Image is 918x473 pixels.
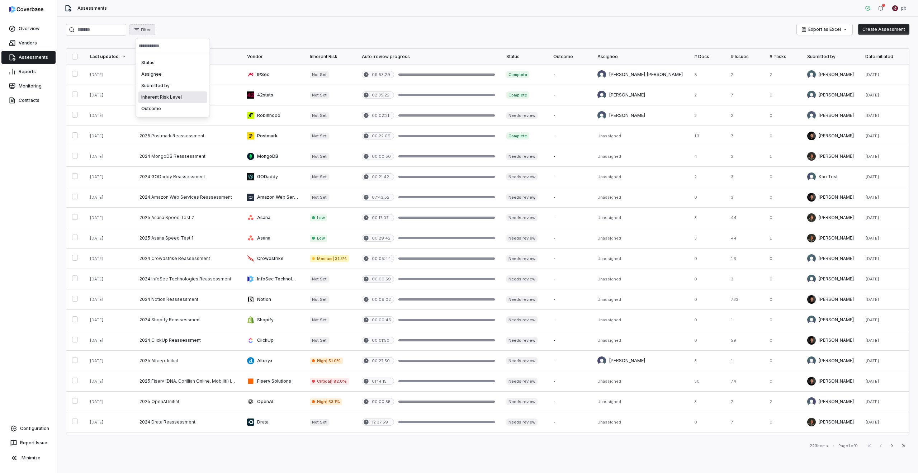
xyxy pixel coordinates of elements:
div: Suggestions [136,54,210,117]
td: - [548,126,592,146]
div: Assignee [597,54,683,60]
img: Zi Chong Kao avatar [807,70,816,79]
a: Assessments [1,51,56,64]
button: Export as Excel [797,24,852,35]
div: • [832,443,834,448]
img: David Gold avatar [807,397,816,406]
a: Overview [1,22,56,35]
button: pb undefined avatarpb [888,3,911,14]
img: Jen Hsin avatar [807,213,816,222]
td: - [548,167,592,187]
a: Contracts [1,94,56,107]
div: Outcome [138,103,207,114]
img: logo-D7KZi-bG.svg [9,6,43,13]
img: Zi Chong Kao avatar [807,275,816,283]
div: Status [138,57,207,68]
td: - [548,432,592,453]
img: Clarence Chio avatar [807,132,816,140]
div: # Docs [694,54,719,60]
div: # Issues [731,54,758,60]
span: Filter [141,27,151,33]
button: Filter [129,24,155,35]
div: Submitted by [138,80,207,91]
td: - [548,228,592,249]
td: - [548,310,592,330]
div: Submitted by [807,54,854,60]
td: - [548,146,592,167]
div: Inherent Risk Level [138,91,207,103]
td: - [548,208,592,228]
td: - [548,85,592,105]
img: Lili Jiang avatar [807,111,816,120]
img: Clarence Chio avatar [807,193,816,202]
td: - [548,289,592,310]
div: # Tasks [770,54,796,60]
button: Report Issue [3,436,54,449]
img: pb undefined avatar [892,5,898,11]
div: 223 items [810,443,828,449]
td: - [548,105,592,126]
a: Vendors [1,37,56,49]
button: Create Assessment [858,24,909,35]
img: Amanda Pettenati avatar [597,91,606,99]
img: Kao Test avatar [807,172,816,181]
a: Monitoring [1,80,56,93]
a: Configuration [3,422,54,435]
img: Zi Chong Kao avatar [807,316,816,324]
div: Auto-review progress [362,54,495,60]
div: Status [506,54,542,60]
div: Assignee [138,68,207,80]
td: - [548,269,592,289]
span: pb [901,5,907,11]
div: Date initiated [865,54,903,60]
div: Last updated [90,54,128,60]
img: Jen Hsin avatar [807,234,816,242]
img: Clarence Chio avatar [807,336,816,345]
div: Inherent Risk [310,54,350,60]
img: Kuria Nganga avatar [597,70,606,79]
div: Outcome [553,54,586,60]
td: - [548,330,592,351]
td: - [548,187,592,208]
td: - [548,65,592,85]
img: Clarence Chio avatar [807,377,816,386]
img: Zi Chong Kao avatar [807,356,816,365]
img: Jen Hsin avatar [807,152,816,161]
div: Vendor [247,54,298,60]
td: - [548,371,592,392]
img: Clarence Chio avatar [807,295,816,304]
button: Minimize [3,451,54,465]
img: Zi Chong Kao avatar [807,254,816,263]
span: Assessments [77,5,107,11]
td: - [548,249,592,269]
img: Amanda Pettenati avatar [597,356,606,365]
img: Zi Chong Kao avatar [807,91,816,99]
img: Lili Jiang avatar [597,111,606,120]
td: - [548,412,592,432]
td: - [548,351,592,371]
div: Page 1 of 9 [838,443,858,449]
td: - [548,392,592,412]
img: Jen Hsin avatar [807,418,816,426]
a: Reports [1,65,56,78]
